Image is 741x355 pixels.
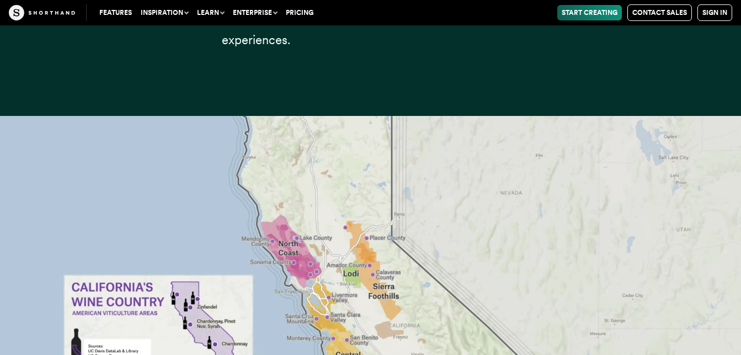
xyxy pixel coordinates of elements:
a: Contact Sales [627,4,692,21]
img: The Craft [9,5,75,20]
button: Enterprise [228,5,281,20]
a: Sign in [697,4,732,21]
a: Features [95,5,136,20]
button: Learn [193,5,228,20]
a: Start Creating [557,5,622,20]
button: Inspiration [136,5,193,20]
a: Pricing [281,5,318,20]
